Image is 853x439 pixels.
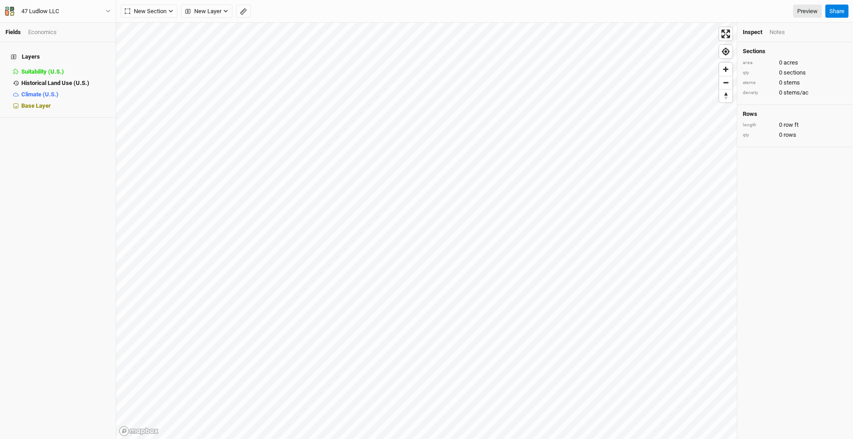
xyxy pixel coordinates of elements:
[5,48,110,66] h4: Layers
[21,80,110,87] div: Historical Land Use (U.S.)
[784,131,796,139] span: rows
[784,69,806,77] span: sections
[784,121,799,129] span: row ft
[185,7,221,16] span: New Layer
[743,70,775,76] div: qty
[21,80,89,86] span: Historical Land Use (U.S.)
[743,60,775,66] div: area
[784,59,798,67] span: acres
[21,102,110,110] div: Base Layer
[719,27,732,40] button: Enter fullscreen
[793,5,822,18] a: Preview
[784,89,809,97] span: stems/ac
[784,79,800,87] span: stems
[743,90,775,96] div: density
[743,121,848,129] div: 0
[770,28,785,36] div: Notes
[28,28,57,36] div: Economics
[743,89,848,97] div: 0
[743,110,848,118] h4: Rows
[743,122,775,129] div: length
[5,6,111,16] button: 47 Ludlow LLC
[719,45,732,58] button: Find my location
[743,69,848,77] div: 0
[743,28,762,36] div: Inspect
[743,80,775,86] div: stems
[743,131,848,139] div: 0
[125,7,167,16] span: New Section
[743,59,848,67] div: 0
[121,5,177,18] button: New Section
[21,68,64,75] span: Suitability (U.S.)
[5,29,21,35] a: Fields
[743,48,848,55] h4: Sections
[743,132,775,139] div: qty
[119,426,159,436] a: Mapbox logo
[21,102,51,109] span: Base Layer
[743,79,848,87] div: 0
[719,89,732,102] button: Reset bearing to north
[21,7,59,16] div: 47 Ludlow LLC
[181,5,232,18] button: New Layer
[21,91,110,98] div: Climate (U.S.)
[236,5,251,18] button: Shortcut: M
[825,5,848,18] button: Share
[719,76,732,89] button: Zoom out
[21,68,110,75] div: Suitability (U.S.)
[719,63,732,76] button: Zoom in
[21,91,59,98] span: Climate (U.S.)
